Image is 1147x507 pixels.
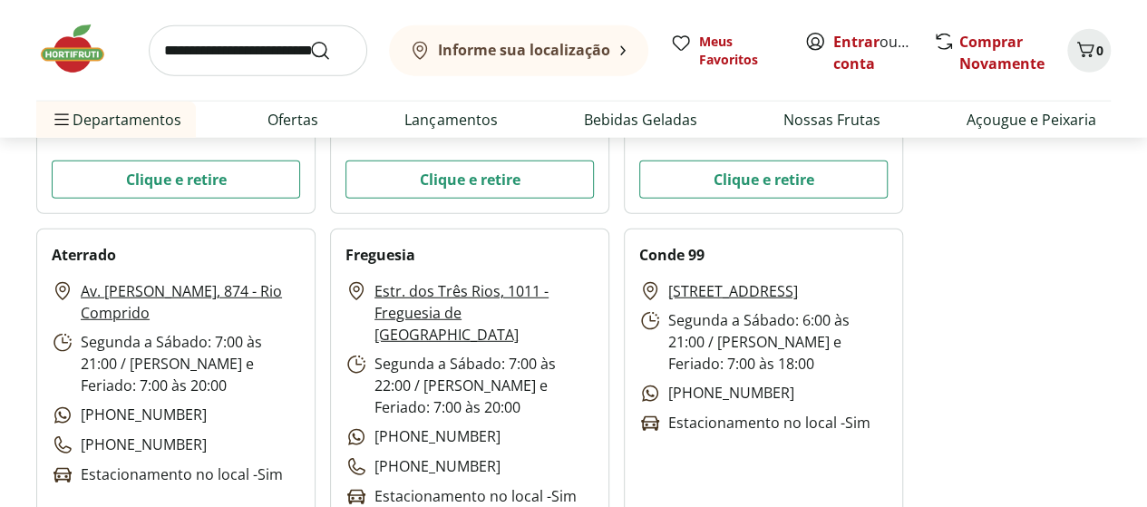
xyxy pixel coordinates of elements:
span: Departamentos [51,98,181,141]
p: Segunda a Sábado: 7:00 às 21:00 / [PERSON_NAME] e Feriado: 7:00 às 20:00 [52,331,300,396]
a: Bebidas Geladas [584,109,697,131]
h2: Conde 99 [639,244,705,266]
a: Açougue e Peixaria [967,109,1096,131]
button: Menu [51,98,73,141]
p: [PHONE_NUMBER] [345,425,501,448]
p: [PHONE_NUMBER] [52,404,207,426]
b: Informe sua localização [438,40,610,60]
button: Clique e retire [639,161,888,199]
button: Clique e retire [52,161,300,199]
a: Estr. dos Três Rios, 1011 - Freguesia de [GEOGRAPHIC_DATA] [374,280,594,346]
a: Nossas Frutas [783,109,880,131]
span: 0 [1096,42,1103,59]
button: Clique e retire [345,161,594,199]
a: [STREET_ADDRESS] [668,280,798,302]
a: Ofertas [267,109,318,131]
a: Lançamentos [404,109,497,131]
button: Carrinho [1067,29,1111,73]
p: [PHONE_NUMBER] [52,434,207,456]
a: Entrar [833,32,880,52]
a: Comprar Novamente [959,32,1045,73]
span: Meus Favoritos [699,33,782,69]
p: [PHONE_NUMBER] [639,382,794,405]
input: search [149,25,367,76]
a: Meus Favoritos [670,33,782,69]
span: ou [833,31,914,74]
p: Estacionamento no local - Sim [639,412,870,434]
p: Estacionamento no local - Sim [52,463,283,486]
h2: Aterrado [52,244,116,266]
a: Av. [PERSON_NAME], 874 - Rio Comprido [81,280,300,324]
p: [PHONE_NUMBER] [345,455,501,478]
p: Segunda a Sábado: 6:00 às 21:00 / [PERSON_NAME] e Feriado: 7:00 às 18:00 [639,309,888,375]
button: Submit Search [309,40,353,62]
a: Criar conta [833,32,933,73]
p: Segunda a Sábado: 7:00 às 22:00 / [PERSON_NAME] e Feriado: 7:00 às 20:00 [345,353,594,418]
img: Hortifruti [36,22,127,76]
button: Informe sua localização [389,25,648,76]
h2: Freguesia [345,244,415,266]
